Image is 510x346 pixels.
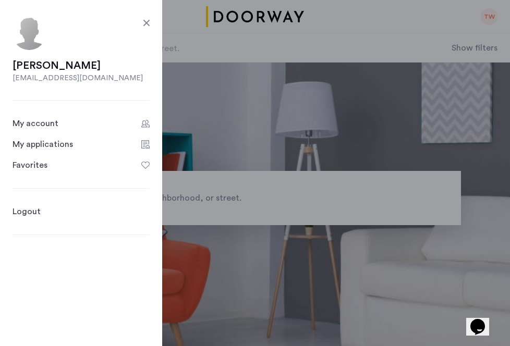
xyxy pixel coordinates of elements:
a: Applications [13,138,150,151]
div: My applications [13,138,73,151]
div: Favorites [13,159,47,171]
img: user [13,17,46,50]
a: Logout [13,205,41,218]
div: [EMAIL_ADDRESS][DOMAIN_NAME] [13,73,150,83]
div: My account [13,117,58,130]
a: Account [13,117,150,130]
div: [PERSON_NAME] [13,58,150,73]
a: Favorites [13,159,150,171]
iframe: chat widget [466,304,500,336]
